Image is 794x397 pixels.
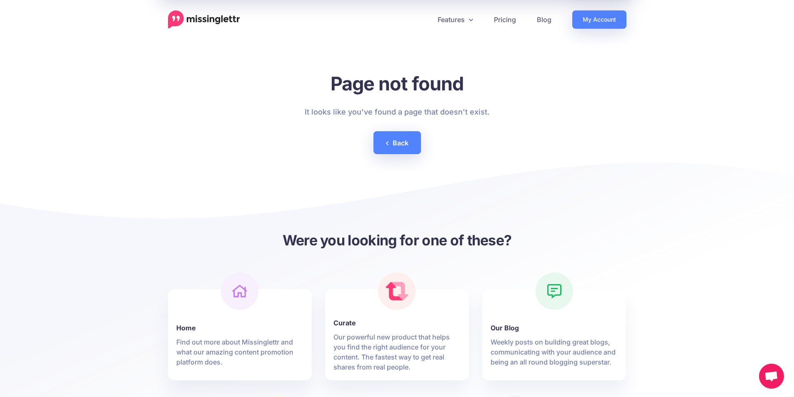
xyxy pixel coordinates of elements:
[759,364,784,389] a: Open chat
[373,131,421,154] a: Back
[483,10,526,29] a: Pricing
[491,313,618,367] a: Our Blog Weekly posts on building great blogs, communicating with your audience and being an all ...
[491,323,618,333] b: Our Blog
[572,10,626,29] a: My Account
[305,105,489,119] p: It looks like you've found a page that doesn't exist.
[526,10,562,29] a: Blog
[176,313,303,367] a: Home Find out more about Missinglettr and what our amazing content promotion platform does.
[176,323,303,333] b: Home
[333,318,461,328] b: Curate
[176,337,303,367] p: Find out more about Missinglettr and what our amazing content promotion platform does.
[386,282,408,300] img: curate.png
[333,308,461,372] a: Curate Our powerful new product that helps you find the right audience for your content. The fast...
[427,10,483,29] a: Features
[168,231,626,250] h3: Were you looking for one of these?
[333,332,461,372] p: Our powerful new product that helps you find the right audience for your content. The fastest way...
[305,72,489,95] h1: Page not found
[491,337,618,367] p: Weekly posts on building great blogs, communicating with your audience and being an all round blo...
